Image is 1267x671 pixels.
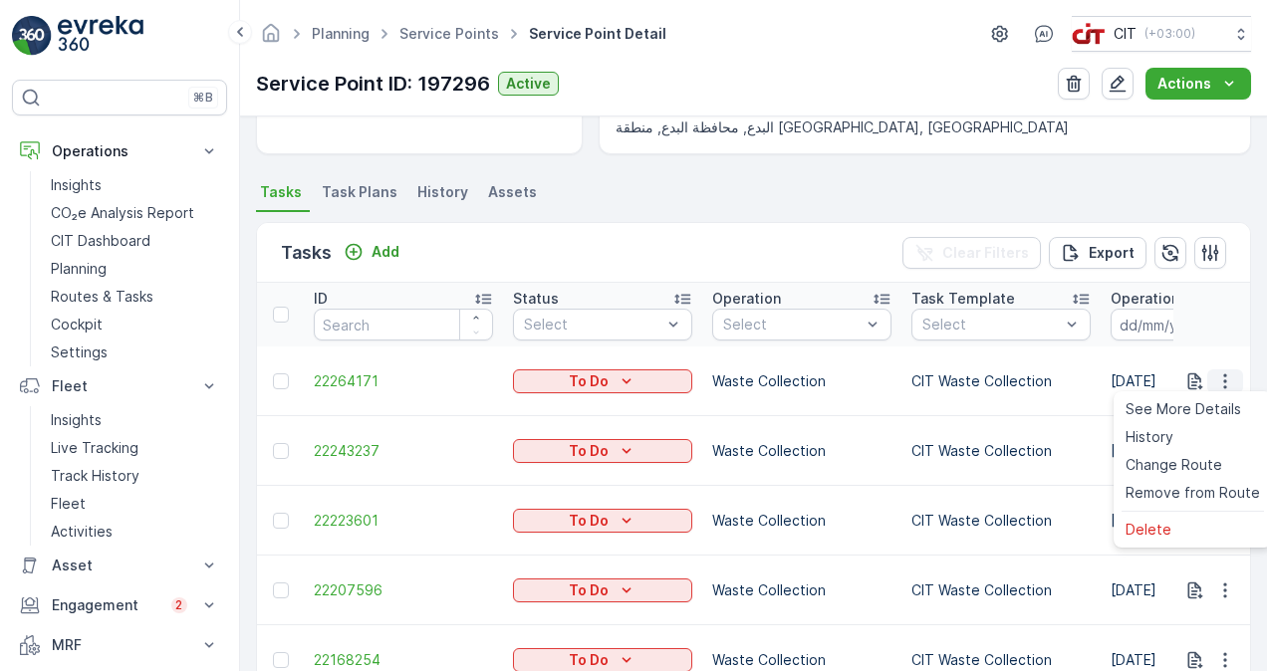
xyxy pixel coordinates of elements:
[43,518,227,546] a: Activities
[52,595,159,615] p: Engagement
[43,434,227,462] a: Live Tracking
[1114,24,1137,44] p: CIT
[911,650,1091,670] p: CIT Waste Collection
[175,597,183,613] p: 2
[911,371,1091,391] p: CIT Waste Collection
[51,410,102,430] p: Insights
[712,371,891,391] p: Waste Collection
[51,438,138,458] p: Live Tracking
[52,635,187,655] p: MRF
[314,650,493,670] a: 22168254
[712,580,891,600] p: Waste Collection
[1049,237,1146,269] button: Export
[712,441,891,461] p: Waste Collection
[1126,427,1173,447] span: History
[513,509,692,533] button: To Do
[569,650,609,670] p: To Do
[51,175,102,195] p: Insights
[322,182,397,202] span: Task Plans
[51,203,194,223] p: CO₂e Analysis Report
[43,283,227,311] a: Routes & Tasks
[314,371,493,391] a: 22264171
[399,25,499,42] a: Service Points
[712,511,891,531] p: Waste Collection
[314,580,493,600] a: 22207596
[498,72,559,96] button: Active
[1072,16,1251,52] button: CIT(+03:00)
[12,16,52,56] img: logo
[513,439,692,463] button: To Do
[1111,289,1216,309] p: Operation Date
[51,522,113,542] p: Activities
[1126,520,1171,540] span: Delete
[712,650,891,670] p: Waste Collection
[616,117,1234,137] p: البدع, محافظة البدع, منطقة [GEOGRAPHIC_DATA], [GEOGRAPHIC_DATA]
[506,74,551,94] p: Active
[942,243,1029,263] p: Clear Filters
[513,578,692,602] button: To Do
[12,625,227,665] button: MRF
[1126,483,1260,503] span: Remove from Route
[1111,309,1247,340] input: dd/mm/yyyy
[260,30,282,47] a: Homepage
[314,441,493,461] a: 22243237
[314,511,493,531] a: 22223601
[1089,243,1135,263] p: Export
[417,182,468,202] span: History
[51,231,150,251] p: CIT Dashboard
[260,182,302,202] span: Tasks
[273,582,289,598] div: Toggle Row Selected
[273,443,289,459] div: Toggle Row Selected
[273,513,289,529] div: Toggle Row Selected
[513,289,559,309] p: Status
[43,338,227,366] a: Settings
[12,585,227,625] button: Engagement2
[256,69,490,99] p: Service Point ID: 197296
[569,371,609,391] p: To Do
[51,259,107,279] p: Planning
[336,240,407,264] button: Add
[911,289,1015,309] p: Task Template
[712,289,781,309] p: Operation
[314,289,328,309] p: ID
[12,546,227,585] button: Asset
[43,255,227,283] a: Planning
[314,309,493,340] input: Search
[51,315,103,335] p: Cockpit
[43,227,227,255] a: CIT Dashboard
[51,342,108,362] p: Settings
[513,369,692,393] button: To Do
[525,24,670,44] span: Service Point Detail
[1072,23,1106,45] img: cit-logo_pOk6rL0.png
[902,237,1041,269] button: Clear Filters
[273,373,289,389] div: Toggle Row Selected
[51,494,86,514] p: Fleet
[312,25,370,42] a: Planning
[488,182,537,202] span: Assets
[51,287,153,307] p: Routes & Tasks
[569,580,609,600] p: To Do
[372,242,399,262] p: Add
[1144,26,1195,42] p: ( +03:00 )
[911,511,1091,531] p: CIT Waste Collection
[1126,455,1222,475] span: Change Route
[911,580,1091,600] p: CIT Waste Collection
[43,311,227,338] a: Cockpit
[569,511,609,531] p: To Do
[43,199,227,227] a: CO₂e Analysis Report
[12,366,227,406] button: Fleet
[193,90,213,106] p: ⌘B
[723,315,861,335] p: Select
[911,441,1091,461] p: CIT Waste Collection
[12,131,227,171] button: Operations
[1145,68,1251,100] button: Actions
[43,171,227,199] a: Insights
[51,466,139,486] p: Track History
[281,239,332,267] p: Tasks
[922,315,1060,335] p: Select
[43,490,227,518] a: Fleet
